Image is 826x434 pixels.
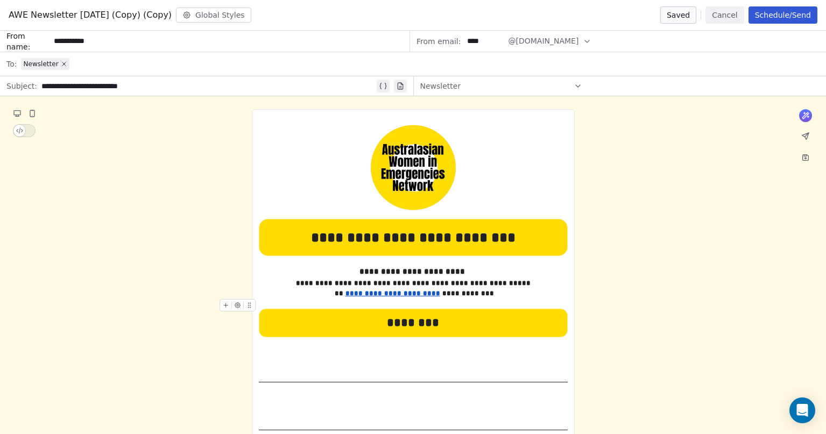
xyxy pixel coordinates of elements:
button: Cancel [705,6,744,24]
span: To: [6,59,17,69]
span: Subject: [6,81,37,95]
button: Global Styles [176,8,251,23]
div: Open Intercom Messenger [789,397,815,423]
span: Newsletter [420,81,461,91]
span: @[DOMAIN_NAME] [508,35,578,47]
button: Saved [660,6,696,24]
span: From name: [6,31,50,52]
span: AWE Newsletter [DATE] (Copy) (Copy) [9,9,172,22]
span: Newsletter [23,60,58,68]
button: Schedule/Send [749,6,817,24]
span: From email: [416,36,461,47]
